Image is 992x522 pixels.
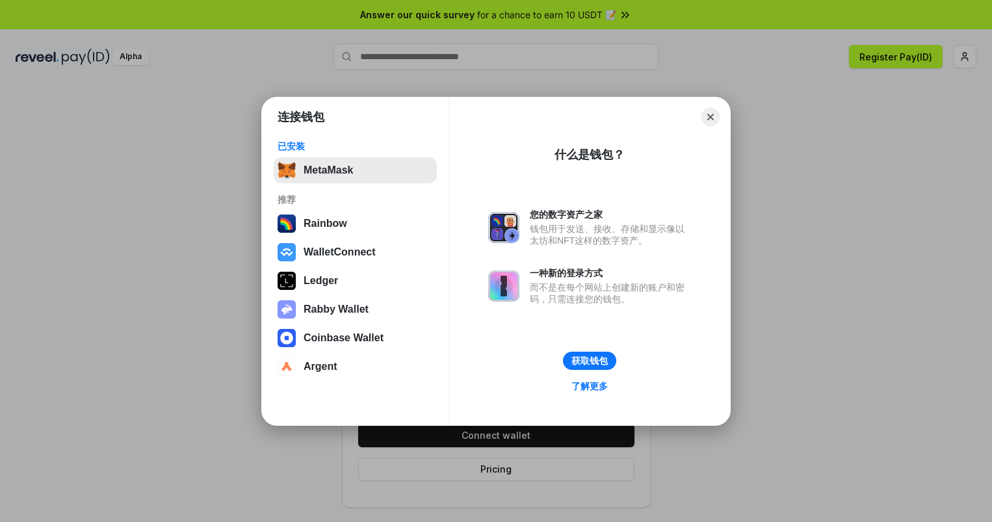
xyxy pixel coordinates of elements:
div: Ledger [304,275,338,287]
button: 获取钱包 [563,352,616,370]
div: Rainbow [304,218,347,229]
img: svg+xml,%3Csvg%20width%3D%2228%22%20height%3D%2228%22%20viewBox%3D%220%200%2028%2028%22%20fill%3D... [278,329,296,347]
div: WalletConnect [304,246,376,258]
img: svg+xml,%3Csvg%20width%3D%22120%22%20height%3D%22120%22%20viewBox%3D%220%200%20120%20120%22%20fil... [278,215,296,233]
img: svg+xml,%3Csvg%20fill%3D%22none%22%20height%3D%2233%22%20viewBox%3D%220%200%2035%2033%22%20width%... [278,161,296,179]
div: 而不是在每个网站上创建新的账户和密码，只需连接您的钱包。 [530,281,691,305]
div: 一种新的登录方式 [530,267,691,279]
img: svg+xml,%3Csvg%20width%3D%2228%22%20height%3D%2228%22%20viewBox%3D%220%200%2028%2028%22%20fill%3D... [278,243,296,261]
img: svg+xml,%3Csvg%20width%3D%2228%22%20height%3D%2228%22%20viewBox%3D%220%200%2028%2028%22%20fill%3D... [278,358,296,376]
div: 什么是钱包？ [555,147,625,163]
img: svg+xml,%3Csvg%20xmlns%3D%22http%3A%2F%2Fwww.w3.org%2F2000%2Fsvg%22%20width%3D%2228%22%20height%3... [278,272,296,290]
button: WalletConnect [274,239,437,265]
div: 了解更多 [571,380,608,392]
button: Close [701,108,720,126]
img: svg+xml,%3Csvg%20xmlns%3D%22http%3A%2F%2Fwww.w3.org%2F2000%2Fsvg%22%20fill%3D%22none%22%20viewBox... [488,212,519,243]
div: 获取钱包 [571,355,608,367]
img: svg+xml,%3Csvg%20xmlns%3D%22http%3A%2F%2Fwww.w3.org%2F2000%2Fsvg%22%20fill%3D%22none%22%20viewBox... [278,300,296,319]
div: 推荐 [278,194,433,205]
div: MetaMask [304,164,353,176]
button: Rainbow [274,211,437,237]
div: Coinbase Wallet [304,332,384,344]
h1: 连接钱包 [278,109,324,125]
button: Argent [274,354,437,380]
button: Rabby Wallet [274,296,437,322]
div: 已安装 [278,140,433,152]
div: 钱包用于发送、接收、存储和显示像以太坊和NFT这样的数字资产。 [530,223,691,246]
button: Coinbase Wallet [274,325,437,351]
button: MetaMask [274,157,437,183]
img: svg+xml,%3Csvg%20xmlns%3D%22http%3A%2F%2Fwww.w3.org%2F2000%2Fsvg%22%20fill%3D%22none%22%20viewBox... [488,270,519,302]
div: 您的数字资产之家 [530,209,691,220]
button: Ledger [274,268,437,294]
a: 了解更多 [564,378,616,395]
div: Argent [304,361,337,372]
div: Rabby Wallet [304,304,369,315]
